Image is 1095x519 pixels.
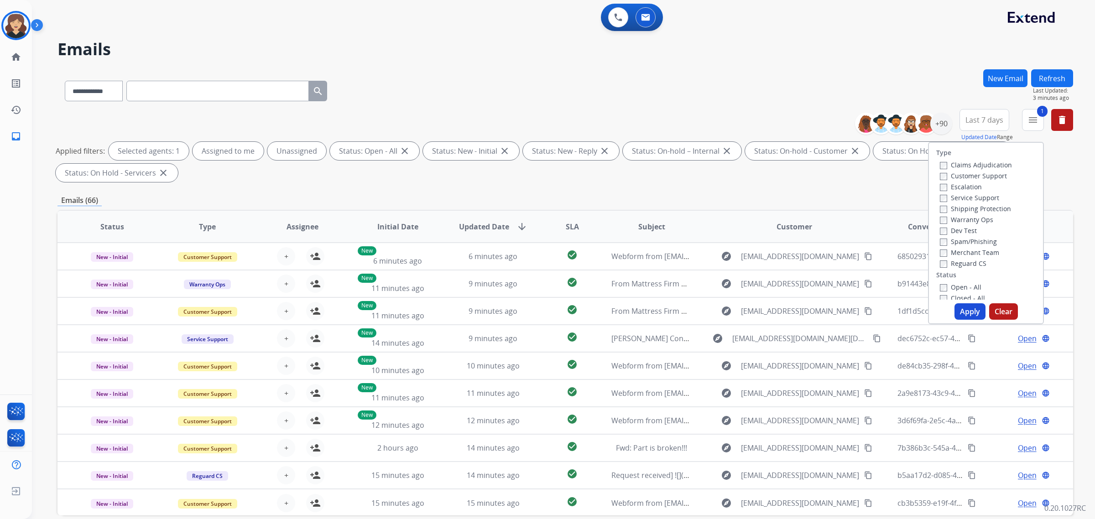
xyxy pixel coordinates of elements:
[284,498,288,509] span: +
[721,498,732,509] mat-icon: explore
[1018,333,1037,344] span: Open
[897,470,1037,480] span: b5aa17d2-d085-46e5-b01e-fba234310af4
[1042,334,1050,343] mat-icon: language
[178,444,237,453] span: Customer Support
[936,148,951,157] label: Type
[178,252,237,262] span: Customer Support
[178,362,237,371] span: Customer Support
[567,468,578,479] mat-icon: check_circle
[777,221,812,232] span: Customer
[1018,388,1037,399] span: Open
[940,226,977,235] label: Dev Test
[91,416,133,426] span: New - Initial
[371,283,424,293] span: 11 minutes ago
[182,334,234,344] span: Service Support
[611,306,912,316] span: From Mattress Firm Receipt For [PERSON_NAME] [ ref:!00DG00gBKA.!500Vz0QWPKZ:ref ]
[611,388,818,398] span: Webform from [EMAIL_ADDRESS][DOMAIN_NAME] on [DATE]
[864,471,872,479] mat-icon: content_copy
[864,389,872,397] mat-icon: content_copy
[940,161,1012,169] label: Claims Adjudication
[954,303,985,320] button: Apply
[940,228,947,235] input: Dev Test
[983,69,1027,87] button: New Email
[623,142,741,160] div: Status: On-hold – Internal
[91,499,133,509] span: New - Initial
[611,470,1064,480] span: Request received] ![]([URL][DOMAIN_NAME]) ![]() Hi Warranty Ops, We have forwarded the customer’s...
[897,415,1032,426] span: 3d6f69fa-2e5c-4a82-be21-e285951cf419
[930,113,952,135] div: +90
[287,221,318,232] span: Assignee
[897,279,1036,289] span: b91443e8-75c5-4503-be8f-9e9e2948c627
[721,442,732,453] mat-icon: explore
[277,411,295,430] button: +
[741,360,859,371] span: [EMAIL_ADDRESS][DOMAIN_NAME]
[850,145,860,156] mat-icon: close
[567,386,578,397] mat-icon: check_circle
[864,499,872,507] mat-icon: content_copy
[178,389,237,399] span: Customer Support
[277,494,295,512] button: +
[310,360,321,371] mat-icon: person_add
[897,333,1038,343] span: dec6752c-ec57-40d6-b3e8-7a40471d94a4
[1042,280,1050,288] mat-icon: language
[423,142,519,160] div: Status: New - Initial
[358,246,376,255] p: New
[469,251,517,261] span: 6 minutes ago
[616,443,687,453] span: Fwd: Part is broken!!!
[567,249,578,260] mat-icon: check_circle
[940,215,993,224] label: Warranty Ops
[940,206,947,213] input: Shipping Protection
[968,334,976,343] mat-icon: content_copy
[467,415,520,426] span: 12 minutes ago
[1018,360,1037,371] span: Open
[864,444,872,452] mat-icon: content_copy
[989,303,1018,320] button: Clear
[567,414,578,425] mat-icon: check_circle
[277,275,295,293] button: +
[908,221,966,232] span: Conversation ID
[940,173,947,180] input: Customer Support
[940,295,947,302] input: Closed - All
[968,499,976,507] mat-icon: content_copy
[1042,499,1050,507] mat-icon: language
[91,389,133,399] span: New - Initial
[277,384,295,402] button: +
[377,221,418,232] span: Initial Date
[897,251,1032,261] span: 68502931-1a4c-46c9-bf68-0fd99cf7a1eb
[1033,87,1073,94] span: Last Updated:
[897,361,1038,371] span: de84cb35-298f-4653-884d-786dc048d342
[638,221,665,232] span: Subject
[371,470,424,480] span: 15 minutes ago
[377,443,418,453] span: 2 hours ago
[741,415,859,426] span: [EMAIL_ADDRESS][DOMAIN_NAME]
[940,259,986,268] label: Reguard CS
[109,142,189,160] div: Selected agents: 1
[567,496,578,507] mat-icon: check_circle
[940,162,947,169] input: Claims Adjudication
[897,388,1036,398] span: 2a9e8173-43c9-4f6a-b03f-d2cbd65d8897
[467,498,520,508] span: 15 minutes ago
[467,361,520,371] span: 10 minutes ago
[897,498,1032,508] span: cb3b5359-e19f-4fae-aa1c-df5d393341ef
[310,442,321,453] mat-icon: person_add
[284,470,288,481] span: +
[940,182,982,191] label: Escalation
[284,333,288,344] span: +
[371,498,424,508] span: 15 minutes ago
[968,471,976,479] mat-icon: content_copy
[1042,416,1050,425] mat-icon: language
[712,333,723,344] mat-icon: explore
[968,444,976,452] mat-icon: content_copy
[277,329,295,348] button: +
[310,388,321,399] mat-icon: person_add
[567,332,578,343] mat-icon: check_circle
[516,221,527,232] mat-icon: arrow_downward
[940,204,1011,213] label: Shipping Protection
[57,195,102,206] p: Emails (66)
[741,470,859,481] span: [EMAIL_ADDRESS][DOMAIN_NAME]
[91,362,133,371] span: New - Initial
[721,470,732,481] mat-icon: explore
[284,306,288,317] span: +
[358,328,376,337] p: New
[91,252,133,262] span: New - Initial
